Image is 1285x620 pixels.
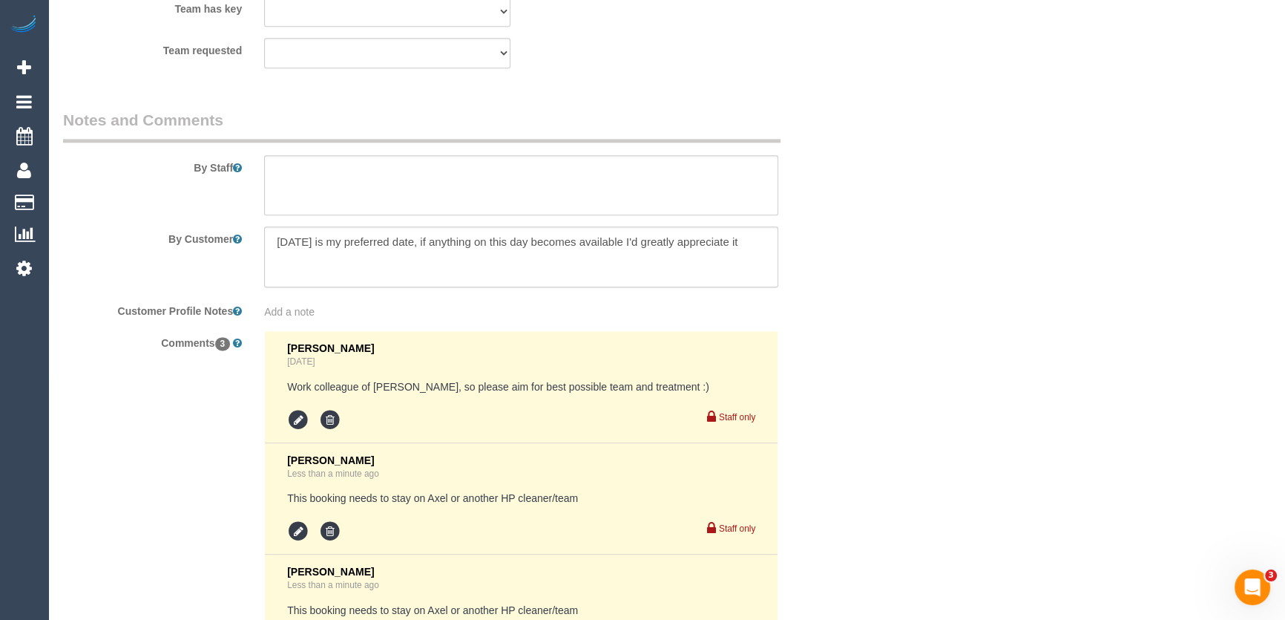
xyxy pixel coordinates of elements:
[287,379,755,394] pre: Work colleague of [PERSON_NAME], so please aim for best possible team and treatment :)
[264,306,315,318] span: Add a note
[287,469,379,479] a: Less than a minute ago
[1235,570,1270,605] iframe: Intercom live chat
[52,330,253,350] label: Comments
[287,603,755,618] pre: This booking needs to stay on Axel or another HP cleaner/team
[287,342,374,354] span: [PERSON_NAME]
[9,15,39,36] img: Automaid Logo
[1265,570,1277,581] span: 3
[52,226,253,247] label: By Customer
[287,491,755,506] pre: This booking needs to stay on Axel or another HP cleaner/team
[719,412,755,422] small: Staff only
[52,38,253,58] label: Team requested
[287,356,315,367] a: [DATE]
[287,580,379,590] a: Less than a minute ago
[287,566,374,578] span: [PERSON_NAME]
[63,109,780,143] legend: Notes and Comments
[719,523,755,534] small: Staff only
[215,337,231,350] span: 3
[52,298,253,319] label: Customer Profile Notes
[52,155,253,175] label: By Staff
[287,454,374,466] span: [PERSON_NAME]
